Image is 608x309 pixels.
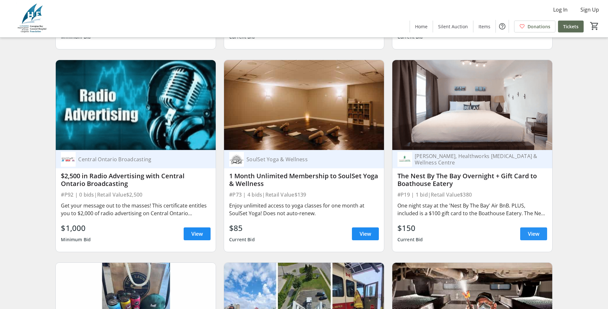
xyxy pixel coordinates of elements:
[589,20,600,32] button: Cart
[392,60,552,150] img: The Nest By The Bay Overnight + Gift Card to Boathouse Eatery
[473,21,496,32] a: Items
[224,60,384,150] img: 1 Month Unlimited Membership to SoulSet Yoga & Wellness
[528,23,550,30] span: Donations
[397,222,423,234] div: $150
[410,21,433,32] a: Home
[352,227,379,240] a: View
[580,6,599,13] span: Sign Up
[191,230,203,238] span: View
[244,156,371,163] div: SoulSet Yoga & Wellness
[397,172,547,188] div: The Nest By The Bay Overnight + Gift Card to Boathouse Eatery
[229,190,379,199] div: #P73 | 4 bids | Retail Value $139
[496,20,509,33] button: Help
[528,230,539,238] span: View
[61,222,91,234] div: $1,000
[553,6,568,13] span: Log In
[548,4,573,15] button: Log In
[412,153,539,166] div: [PERSON_NAME], Healthworks [MEDICAL_DATA] & Wellness Centre
[558,21,584,32] a: Tickets
[61,234,91,245] div: Minimum Bid
[184,227,211,240] a: View
[229,234,255,245] div: Current Bid
[397,152,412,167] img: Sue Lyons, Healthworks Chiropractic & Wellness Centre
[575,4,604,15] button: Sign Up
[415,23,428,30] span: Home
[4,3,61,35] img: Georgian Bay General Hospital Foundation's Logo
[520,227,547,240] a: View
[229,172,379,188] div: 1 Month Unlimited Membership to SoulSet Yoga & Wellness
[514,21,555,32] a: Donations
[397,202,547,217] div: One night stay at the 'Nest By The Bay' Air BnB. PLUS, included is a $100 gift card to the Boatho...
[229,202,379,217] div: Enjoy unlimited access to yoga classes for one month at SoulSet Yoga! Does not auto-renew.
[438,23,468,30] span: Silent Auction
[360,230,371,238] span: View
[229,152,244,167] img: SoulSet Yoga & Wellness
[76,156,203,163] div: Central Ontario Broadcasting
[61,172,211,188] div: $2,500 in Radio Advertising with Central Ontario Broadcasting
[397,234,423,245] div: Current Bid
[229,222,255,234] div: $85
[397,190,547,199] div: #P19 | 1 bid | Retail Value $380
[61,202,211,217] div: Get your message out to the masses! This certificate entitles you to $2,000 of radio advertising ...
[61,152,76,167] img: Central Ontario Broadcasting
[56,60,216,150] img: $2,500 in Radio Advertising with Central Ontario Broadcasting
[61,190,211,199] div: #P92 | 0 bids | Retail Value $2,500
[563,23,579,30] span: Tickets
[479,23,490,30] span: Items
[433,21,473,32] a: Silent Auction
